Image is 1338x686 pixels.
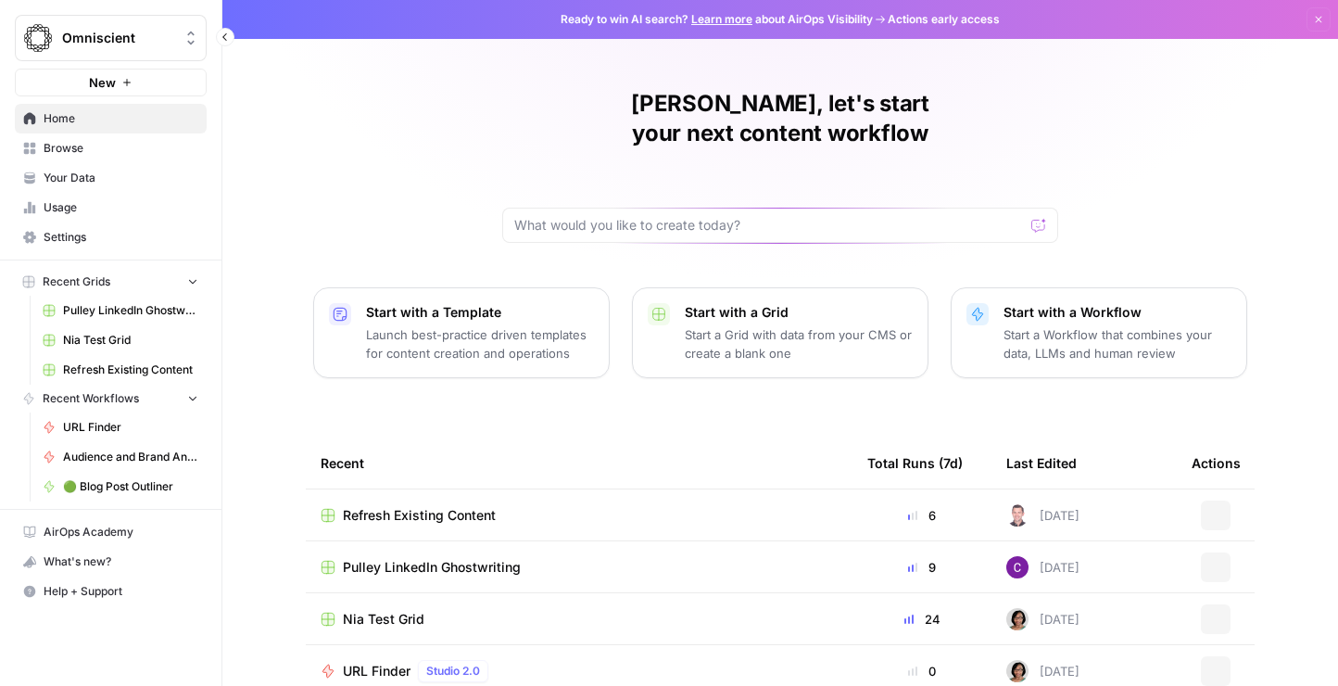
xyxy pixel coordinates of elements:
span: Home [44,110,198,127]
div: Total Runs (7d) [867,438,963,489]
a: Nia Test Grid [321,610,838,629]
a: Home [15,104,207,133]
input: What would you like to create today? [514,216,1024,235]
a: URL Finder [34,413,207,442]
div: Last Edited [1006,438,1077,489]
span: Ready to win AI search? about AirOps Visibility [561,11,873,28]
h1: [PERSON_NAME], let's start your next content workflow [502,89,1058,148]
p: Start a Grid with data from your CMS or create a blank one [685,325,913,362]
span: 🟢 Blog Post Outliner [63,478,198,495]
a: Settings [15,222,207,252]
a: Learn more [691,12,752,26]
span: Nia Test Grid [63,332,198,349]
a: Browse [15,133,207,163]
p: Start with a Grid [685,303,913,322]
img: Omniscient Logo [21,21,55,55]
span: Pulley LinkedIn Ghostwriting [343,558,521,577]
a: Usage [15,193,207,222]
a: Refresh Existing Content [34,355,207,385]
p: Start with a Template [366,303,594,322]
a: 🟢 Blog Post Outliner [34,472,207,502]
div: [DATE] [1006,660,1079,682]
a: AirOps Academy [15,517,207,547]
span: Audience and Brand Analysis [63,449,198,465]
button: Start with a TemplateLaunch best-practice driven templates for content creation and operations [313,287,610,378]
img: 2ns17aq5gcu63ep90r8nosmzf02r [1006,660,1029,682]
a: Pulley LinkedIn Ghostwriting [321,558,838,577]
span: Recent Grids [43,273,110,290]
img: l8aue7yj0v0z4gqnct18vmdfgpdl [1006,556,1029,578]
span: AirOps Academy [44,524,198,540]
span: URL Finder [63,419,198,436]
a: Nia Test Grid [34,325,207,355]
div: [DATE] [1006,608,1079,630]
div: 9 [867,558,977,577]
span: Settings [44,229,198,246]
button: Workspace: Omniscient [15,15,207,61]
p: Start with a Workflow [1003,303,1231,322]
button: Start with a WorkflowStart a Workflow that combines your data, LLMs and human review [951,287,1247,378]
span: Nia Test Grid [343,610,424,629]
span: Refresh Existing Content [343,506,496,525]
span: Studio 2.0 [426,663,480,680]
span: Refresh Existing Content [63,362,198,378]
a: Your Data [15,163,207,193]
button: New [15,69,207,96]
a: Pulley LinkedIn Ghostwriting [34,296,207,325]
a: Refresh Existing Content [321,506,838,525]
span: Actions early access [888,11,1000,28]
button: Help + Support [15,577,207,606]
a: URL FinderStudio 2.0 [321,660,838,682]
div: Actions [1192,438,1241,489]
a: Audience and Brand Analysis [34,442,207,472]
button: Recent Workflows [15,385,207,413]
button: What's new? [15,547,207,577]
img: 5fsbcqxkx8vpf03qqckelpweg1eu [1006,504,1029,527]
p: Launch best-practice driven templates for content creation and operations [366,325,594,362]
span: Help + Support [44,583,198,600]
p: Start a Workflow that combines your data, LLMs and human review [1003,325,1231,362]
img: 2ns17aq5gcu63ep90r8nosmzf02r [1006,608,1029,630]
div: [DATE] [1006,504,1079,527]
span: Browse [44,140,198,157]
div: [DATE] [1006,556,1079,578]
span: Omniscient [62,29,174,47]
div: 24 [867,610,977,629]
div: Recent [321,438,838,489]
div: What's new? [16,548,206,576]
div: 0 [867,662,977,680]
span: Recent Workflows [43,390,139,407]
button: Recent Grids [15,268,207,296]
div: 6 [867,506,977,525]
span: Usage [44,199,198,216]
span: Your Data [44,170,198,186]
span: Pulley LinkedIn Ghostwriting [63,302,198,319]
button: Start with a GridStart a Grid with data from your CMS or create a blank one [632,287,928,378]
span: New [89,73,116,92]
span: URL Finder [343,662,410,680]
